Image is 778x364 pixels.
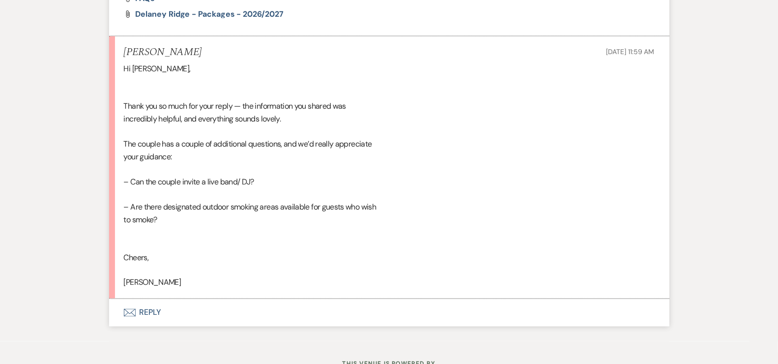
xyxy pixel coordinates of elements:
button: Reply [109,299,669,327]
span: Delaney Ridge - Packages - 2026/2027 [136,9,284,19]
h5: [PERSON_NAME] [124,46,202,59]
span: [DATE] 11:59 AM [606,47,655,56]
div: Hi [PERSON_NAME], Thank you so much for your reply — the information you shared was incredibly he... [124,62,655,289]
a: Delaney Ridge - Packages - 2026/2027 [136,10,284,18]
